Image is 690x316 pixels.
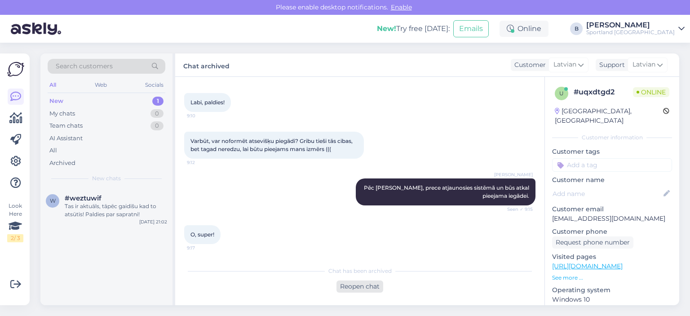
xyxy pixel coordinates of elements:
div: Look Here [7,202,23,242]
div: 0 [150,109,164,118]
p: Customer phone [552,227,672,236]
div: Online [500,21,548,37]
p: Visited pages [552,252,672,262]
div: AI Assistant [49,134,83,143]
div: [GEOGRAPHIC_DATA], [GEOGRAPHIC_DATA] [555,107,663,125]
span: 9:12 [187,159,221,166]
p: Customer name [552,175,672,185]
div: All [48,79,58,91]
div: New [49,97,63,106]
span: Latvian [553,60,576,70]
span: Labi, paldies! [190,99,225,106]
div: Tas ir aktuāls, tāpēc gaidīšu kad to atsūtīs! Paldies par sapratni! [65,202,167,218]
span: Latvian [632,60,655,70]
span: Seen ✓ 9:15 [499,206,533,213]
p: Windows 10 [552,295,672,304]
p: [EMAIL_ADDRESS][DOMAIN_NAME] [552,214,672,223]
div: 2 / 3 [7,234,23,242]
p: Customer tags [552,147,672,156]
div: Customer [511,60,546,70]
div: All [49,146,57,155]
p: Operating system [552,285,672,295]
b: New! [377,24,396,33]
div: Support [596,60,625,70]
span: 9:17 [187,245,221,251]
div: B [570,22,583,35]
div: Try free [DATE]: [377,23,450,34]
div: 0 [150,121,164,130]
span: O, super! [190,231,214,238]
div: [PERSON_NAME] [586,22,675,29]
button: Emails [453,20,489,37]
div: Web [93,79,109,91]
span: Pēc [PERSON_NAME], prece atjaunosies sistēmā un būs atkal pieejama iegādei. [364,184,531,199]
span: Varbūt, var noformēt atsevišķu piegādi? Gribu tieši tās cibas, bet tagad neredzu, lai būtu pieeja... [190,138,354,152]
img: Askly Logo [7,61,24,78]
span: u [559,90,564,97]
p: See more ... [552,274,672,282]
span: Search customers [56,62,113,71]
a: [PERSON_NAME]Sportland [GEOGRAPHIC_DATA] [586,22,685,36]
div: My chats [49,109,75,118]
span: Online [633,87,669,97]
div: # uqxdtgd2 [574,87,633,98]
span: #weztuwif [65,194,102,202]
span: w [50,197,56,204]
a: [URL][DOMAIN_NAME] [552,262,623,270]
span: Chat has been archived [328,267,392,275]
span: Enable [388,3,415,11]
span: [PERSON_NAME] [494,171,533,178]
input: Add name [553,189,662,199]
div: Request phone number [552,236,633,249]
span: New chats [92,174,121,182]
div: Sportland [GEOGRAPHIC_DATA] [586,29,675,36]
div: 1 [152,97,164,106]
p: Customer email [552,205,672,214]
div: Customer information [552,134,672,142]
span: 9:10 [187,112,221,119]
div: Team chats [49,121,83,130]
div: [DATE] 21:02 [139,218,167,225]
input: Add a tag [552,158,672,172]
label: Chat archived [183,59,230,71]
div: Socials [143,79,165,91]
div: Reopen chat [336,280,383,293]
div: Archived [49,159,75,168]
